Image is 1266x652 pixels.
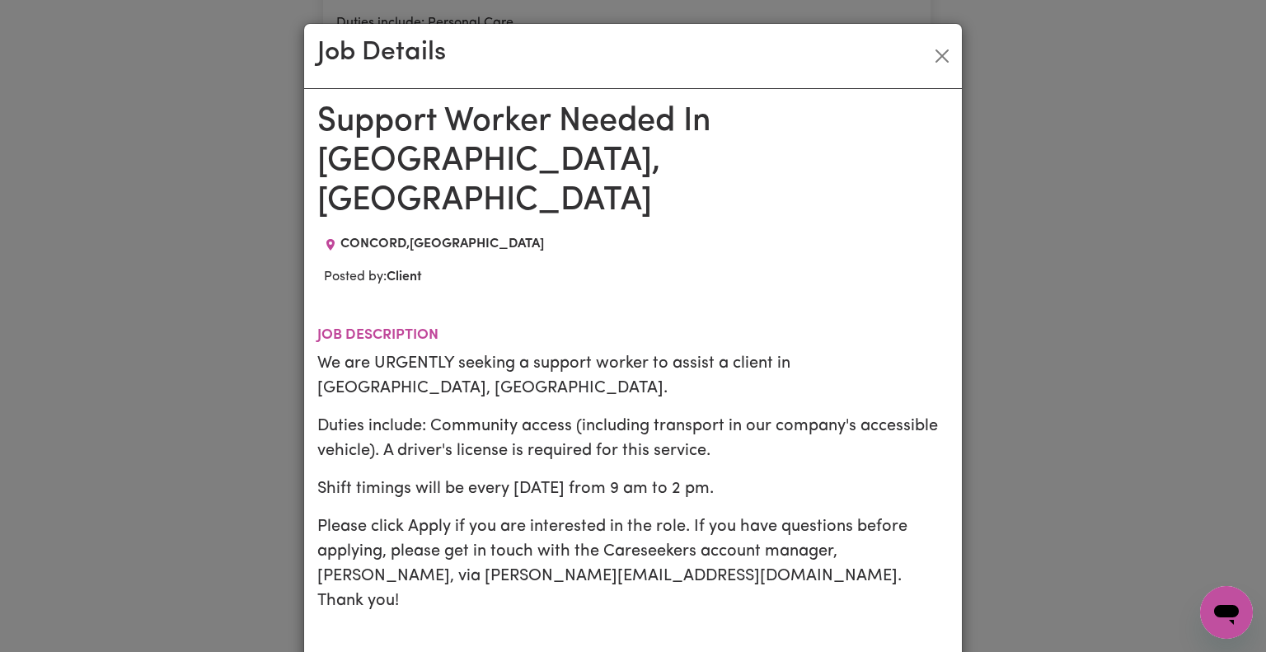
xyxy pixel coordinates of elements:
b: Client [387,270,422,284]
h2: Job description [317,326,949,344]
span: CONCORD , [GEOGRAPHIC_DATA] [340,237,544,251]
h1: Support Worker Needed In [GEOGRAPHIC_DATA], [GEOGRAPHIC_DATA] [317,102,949,221]
div: Job location: CONCORD, New South Wales [317,234,551,254]
p: Shift timings will be every [DATE] from 9 am to 2 pm. [317,476,949,501]
p: We are URGENTLY seeking a support worker to assist a client in [GEOGRAPHIC_DATA], [GEOGRAPHIC_DATA]. [317,351,949,401]
span: Posted by: [324,270,422,284]
h2: Job Details [317,37,446,68]
iframe: Button to launch messaging window [1200,586,1253,639]
button: Close [929,43,955,69]
p: Duties include: Community access (including transport in our company's accessible vehicle). A dri... [317,414,949,463]
p: Please click Apply if you are interested in the role. If you have questions before applying, plea... [317,514,949,613]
